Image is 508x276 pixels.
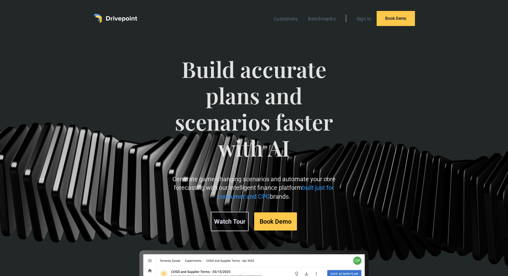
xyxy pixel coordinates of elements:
[353,14,375,23] a: Sign In
[254,212,297,231] a: Book Demo
[304,14,339,23] a: Benchmarks
[168,175,341,201] p: Generate game-changing scenarios and automate your core forecasting with our intelligent finance ...
[377,11,415,26] a: Book Demo
[93,14,137,23] a: home
[168,56,341,175] span: Build accurate plans and scenarios faster with AI
[270,14,301,23] a: Customers
[211,212,249,231] a: Watch Tour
